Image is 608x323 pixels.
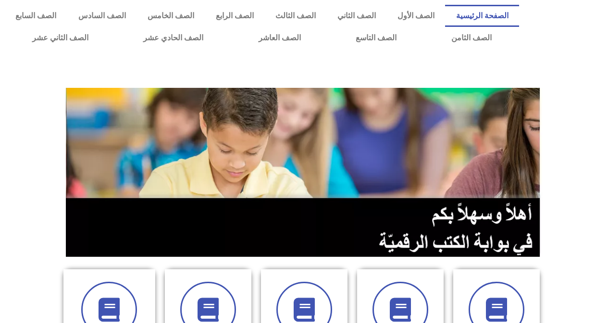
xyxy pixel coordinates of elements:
a: الصف الرابع [205,5,264,27]
a: الصف الأول [386,5,445,27]
a: الصف السابع [5,5,67,27]
a: الصف السادس [67,5,136,27]
a: الصف التاسع [328,27,424,49]
a: الصف الثالث [264,5,326,27]
a: الصف الثاني عشر [5,27,116,49]
a: الصف الثامن [424,27,519,49]
a: الصف العاشر [231,27,328,49]
a: الصف الخامس [136,5,205,27]
a: الصف الحادي عشر [116,27,231,49]
a: الصفحة الرئيسية [445,5,519,27]
a: الصف الثاني [326,5,386,27]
